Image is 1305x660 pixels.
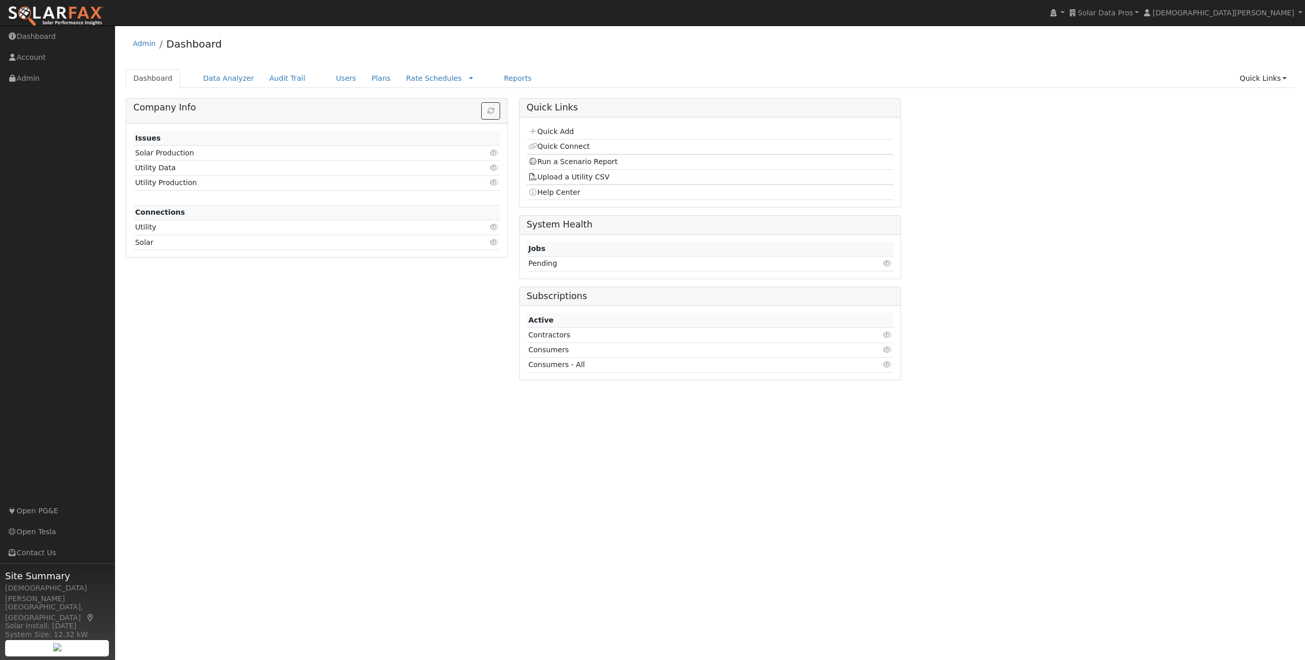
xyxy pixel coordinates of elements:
[262,69,313,88] a: Audit Trail
[133,175,441,190] td: Utility Production
[528,142,590,150] a: Quick Connect
[5,583,109,604] div: [DEMOGRAPHIC_DATA][PERSON_NAME]
[135,134,161,142] strong: Issues
[1078,9,1133,17] span: Solar Data Pros
[527,357,830,372] td: Consumers - All
[364,69,398,88] a: Plans
[489,149,499,156] i: Click to view
[528,244,545,253] strong: Jobs
[883,361,892,368] i: Click to view
[489,179,499,186] i: Click to view
[528,157,618,166] a: Run a Scenario Report
[133,220,441,235] td: Utility
[166,38,222,50] a: Dashboard
[133,102,501,113] h5: Company Info
[135,208,185,216] strong: Connections
[5,621,109,631] div: Solar Install: [DATE]
[883,331,892,338] i: Click to view
[133,235,441,250] td: Solar
[528,316,554,324] strong: Active
[883,260,892,267] i: Click to view
[527,256,791,271] td: Pending
[8,6,104,27] img: SolarFax
[1153,9,1294,17] span: [DEMOGRAPHIC_DATA][PERSON_NAME]
[527,102,894,113] h5: Quick Links
[527,219,894,230] h5: System Health
[1232,69,1294,88] a: Quick Links
[133,146,441,161] td: Solar Production
[5,569,109,583] span: Site Summary
[86,613,95,622] a: Map
[5,629,109,640] div: System Size: 12.32 kW
[328,69,364,88] a: Users
[133,161,441,175] td: Utility Data
[528,127,574,135] a: Quick Add
[528,173,610,181] a: Upload a Utility CSV
[527,328,830,343] td: Contractors
[489,164,499,171] i: Click to view
[496,69,539,88] a: Reports
[53,643,61,651] img: retrieve
[5,602,109,623] div: [GEOGRAPHIC_DATA], [GEOGRAPHIC_DATA]
[528,188,580,196] a: Help Center
[133,39,156,48] a: Admin
[489,223,499,231] i: Click to view
[883,346,892,353] i: Click to view
[126,69,181,88] a: Dashboard
[195,69,262,88] a: Data Analyzer
[406,74,462,82] a: Rate Schedules
[489,239,499,246] i: Click to view
[527,291,894,302] h5: Subscriptions
[527,343,830,357] td: Consumers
